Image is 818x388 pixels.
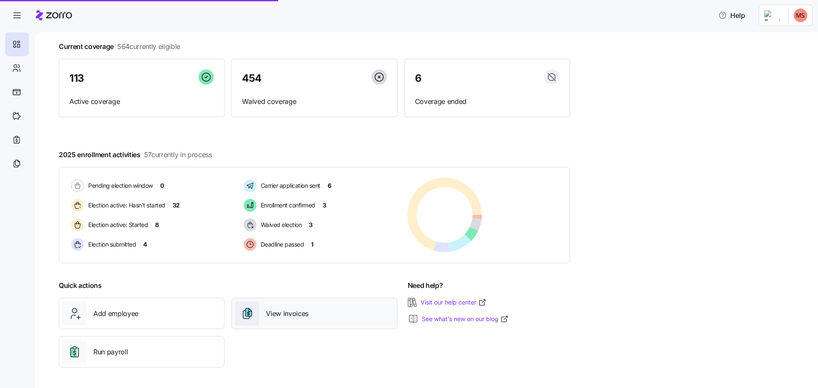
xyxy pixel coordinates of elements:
a: Visit our help center [421,298,487,307]
span: Run payroll [93,347,128,357]
span: 57 currently in process [144,149,212,160]
img: Employer logo [764,10,781,20]
span: 6 [328,181,331,190]
span: Enrollment confirmed [258,201,315,210]
span: 3 [323,201,326,210]
span: Election active: Started [86,221,148,229]
span: Help [718,10,745,20]
span: 4 [143,240,147,249]
span: 454 [242,73,262,83]
span: 32 [173,201,180,210]
span: 113 [69,73,84,83]
span: Quick actions [59,280,102,291]
span: 3 [309,221,313,229]
span: Waived coverage [242,96,386,107]
span: Carrier application sent [258,181,320,190]
span: Need help? [408,280,443,291]
span: 6 [415,73,422,83]
span: Election active: Hasn't started [86,201,165,210]
img: 2036fec1cf29fd21ec70dd10b3e8dc14 [794,9,807,22]
a: See what’s new on our blog [422,315,509,323]
span: 8 [155,221,159,229]
span: 0 [160,181,164,190]
span: Deadline passed [258,240,304,249]
span: 564 currently eligible [117,41,180,52]
span: Coverage ended [415,96,559,107]
span: Current coverage [59,41,180,52]
span: Pending election window [86,181,153,190]
span: Election submitted [86,240,136,249]
span: View invoices [266,308,308,319]
span: Add employee [93,308,138,319]
button: Help [711,7,752,24]
span: Waived election [258,221,302,229]
span: 1 [311,240,314,249]
span: 2025 enrollment activities [59,149,212,160]
span: Active coverage [69,96,214,107]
